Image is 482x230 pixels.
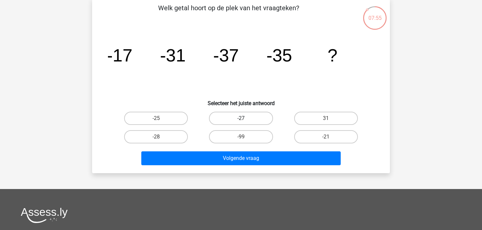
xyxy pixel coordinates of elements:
label: 31 [294,112,358,125]
tspan: -31 [160,45,186,65]
tspan: -35 [266,45,292,65]
tspan: -37 [213,45,239,65]
h6: Selecteer het juiste antwoord [103,95,379,106]
label: -25 [124,112,188,125]
label: -27 [209,112,273,125]
div: 07:55 [362,6,387,22]
tspan: ? [327,45,337,65]
label: -99 [209,130,273,143]
label: -28 [124,130,188,143]
button: Volgende vraag [141,151,341,165]
tspan: -17 [107,45,132,65]
img: Assessly logo [21,208,68,223]
label: -21 [294,130,358,143]
p: Welk getal hoort op de plek van het vraagteken? [103,3,355,23]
